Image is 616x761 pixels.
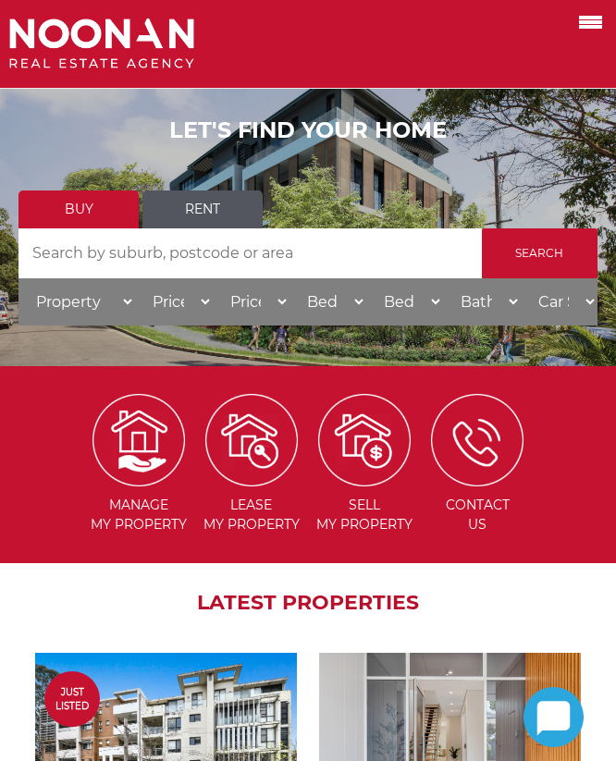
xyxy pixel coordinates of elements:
span: Contact Us [423,496,532,534]
img: Noonan Real Estate Agency [9,18,194,69]
img: Lease my property [205,394,298,486]
span: Just Listed [44,685,100,713]
a: Managemy Property [84,431,193,534]
input: Search by suburb, postcode or area [18,228,482,278]
a: ContactUs [423,431,532,534]
h2: LATEST PROPERTIES [18,591,598,615]
span: Sell my Property [310,496,419,534]
img: Manage my Property [92,394,185,486]
a: Rent [142,190,263,228]
a: Buy [18,190,139,228]
a: Sellmy Property [310,431,419,534]
a: Leasemy Property [197,431,306,534]
input: Search [482,228,598,278]
span: Manage my Property [84,496,193,534]
img: ICONS [431,394,524,486]
img: Sell my property [318,394,411,486]
span: Lease my Property [197,496,306,534]
h1: LET'S FIND YOUR HOME [18,117,598,144]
